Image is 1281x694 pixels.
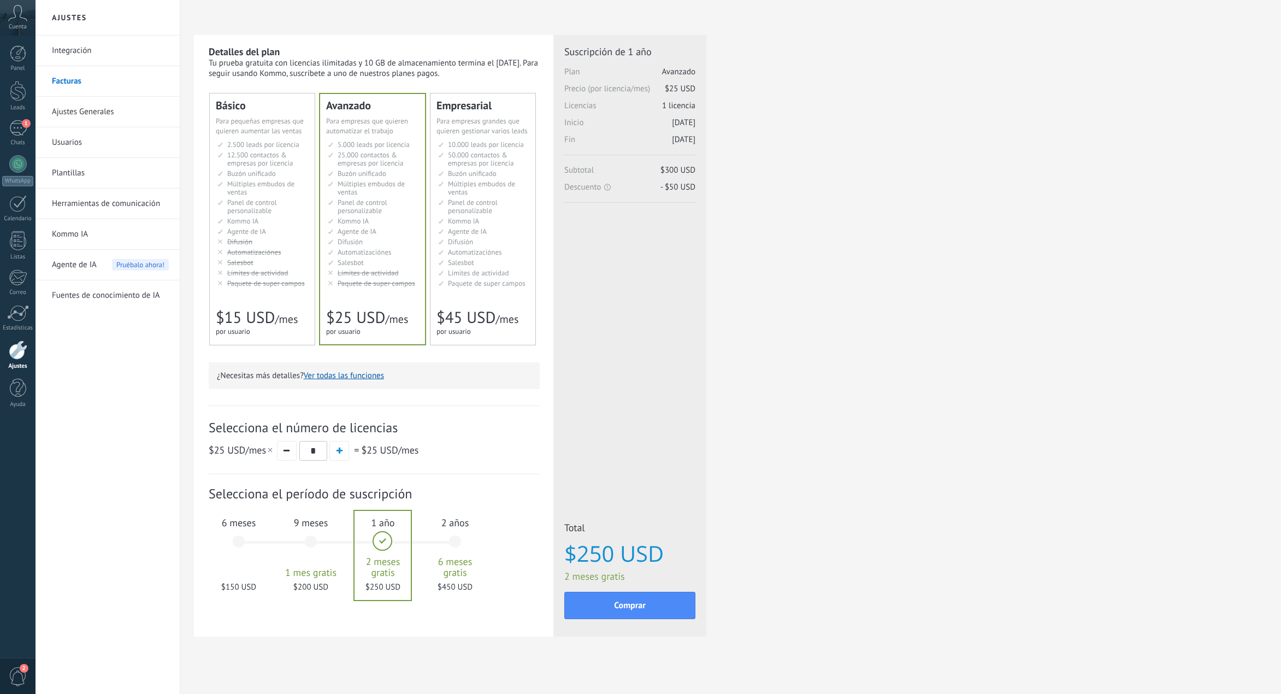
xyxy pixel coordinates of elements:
[448,258,474,267] span: Salesbot
[448,179,515,197] span: Múltiples embudos de ventas
[36,158,180,189] li: Plantillas
[52,250,169,280] a: Agente de IA Pruébalo ahora!
[227,237,252,246] span: Difusión
[52,66,169,97] a: Facturas
[448,169,497,178] span: Buzón unificado
[217,370,532,381] p: ¿Necesitas más detalles?
[436,116,528,136] span: Para empresas grandes que quieren gestionar varios leads
[281,582,340,592] span: $200 USD
[216,327,250,336] span: por usuario
[660,165,695,175] span: $300 USD
[36,66,180,97] li: Facturas
[36,280,180,310] li: Fuentes de conocimiento de IA
[52,219,169,250] a: Kommo IA
[564,521,695,537] span: Total
[227,258,253,267] span: Salesbot
[564,67,695,84] span: Plan
[2,215,34,222] div: Calendario
[338,216,369,226] span: Kommo IA
[564,570,695,583] span: 2 meses gratis
[326,100,419,111] div: Avanzado
[36,219,180,250] li: Kommo IA
[2,176,33,186] div: WhatsApp
[326,116,408,136] span: Para empresas que quieren automatizar el trabajo
[436,327,471,336] span: por usuario
[216,116,304,136] span: Para pequeñas empresas que quieren aumentar las ventas
[52,97,169,127] a: Ajustes Generales
[281,516,340,529] span: 9 meses
[353,556,412,578] span: 2 meses gratis
[448,237,473,246] span: Difusión
[216,307,275,328] span: $15 USD
[564,165,695,182] span: Subtotal
[338,237,363,246] span: Difusión
[426,582,485,592] span: $450 USD
[304,370,384,381] button: Ver todas las funciones
[52,36,169,66] a: Integración
[36,250,180,280] li: Agente de IA
[2,401,34,408] div: Ayuda
[448,268,509,278] span: Límites de actividad
[52,158,169,189] a: Plantillas
[564,84,695,101] span: Precio (por licencia/mes)
[209,582,268,592] span: $150 USD
[2,65,34,72] div: Panel
[326,307,385,328] span: $25 USD
[564,134,695,151] span: Fin
[338,179,405,197] span: Múltiples embudos de ventas
[495,312,518,326] span: /mes
[338,248,392,257] span: Automatizaciónes
[660,182,695,192] span: - $50 USD
[338,169,386,178] span: Buzón unificado
[672,134,695,145] span: [DATE]
[426,556,485,578] span: 6 meses gratis
[338,140,410,149] span: 5.000 leads por licencia
[426,516,485,529] span: 2 años
[52,189,169,219] a: Herramientas de comunicación
[2,139,34,146] div: Chats
[227,169,276,178] span: Buzón unificado
[36,127,180,158] li: Usuarios
[448,150,513,168] span: 50.000 contactos & empresas por licencia
[2,363,34,370] div: Ajustes
[209,45,280,58] b: Detalles del plan
[448,248,502,257] span: Automatizaciónes
[361,444,398,456] span: $25 USD
[338,258,364,267] span: Salesbot
[662,67,695,77] span: Avanzado
[448,198,498,215] span: Panel de control personalizable
[353,582,412,592] span: $250 USD
[614,602,646,609] span: Comprar
[338,268,399,278] span: Límites de actividad
[227,248,281,257] span: Automatizaciónes
[564,117,695,134] span: Inicio
[338,227,376,236] span: Agente de IA
[448,140,524,149] span: 10.000 leads por licencia
[564,45,695,58] span: Suscripción de 1 año
[436,307,495,328] span: $45 USD
[209,485,540,502] span: Selecciona el período de suscripción
[52,250,97,280] span: Agente de IA
[672,117,695,128] span: [DATE]
[665,84,695,94] span: $25 USD
[564,592,695,619] button: Comprar
[9,23,27,31] span: Cuenta
[227,279,305,288] span: Paquete de super campos
[22,119,31,128] span: 1
[338,150,403,168] span: 25.000 contactos & empresas por licencia
[662,101,695,111] span: 1 licencia
[281,567,340,578] span: 1 mes gratis
[564,182,695,192] span: Descuento
[227,150,293,168] span: 12.500 contactos & empresas por licencia
[227,216,258,226] span: Kommo IA
[564,101,695,117] span: Licencias
[436,100,529,111] div: Empresarial
[338,198,387,215] span: Panel de control personalizable
[385,312,408,326] span: /mes
[36,97,180,127] li: Ajustes Generales
[209,444,274,456] span: /mes
[338,279,415,288] span: Paquete de super campos
[36,189,180,219] li: Herramientas de comunicación
[52,127,169,158] a: Usuarios
[2,104,34,111] div: Leads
